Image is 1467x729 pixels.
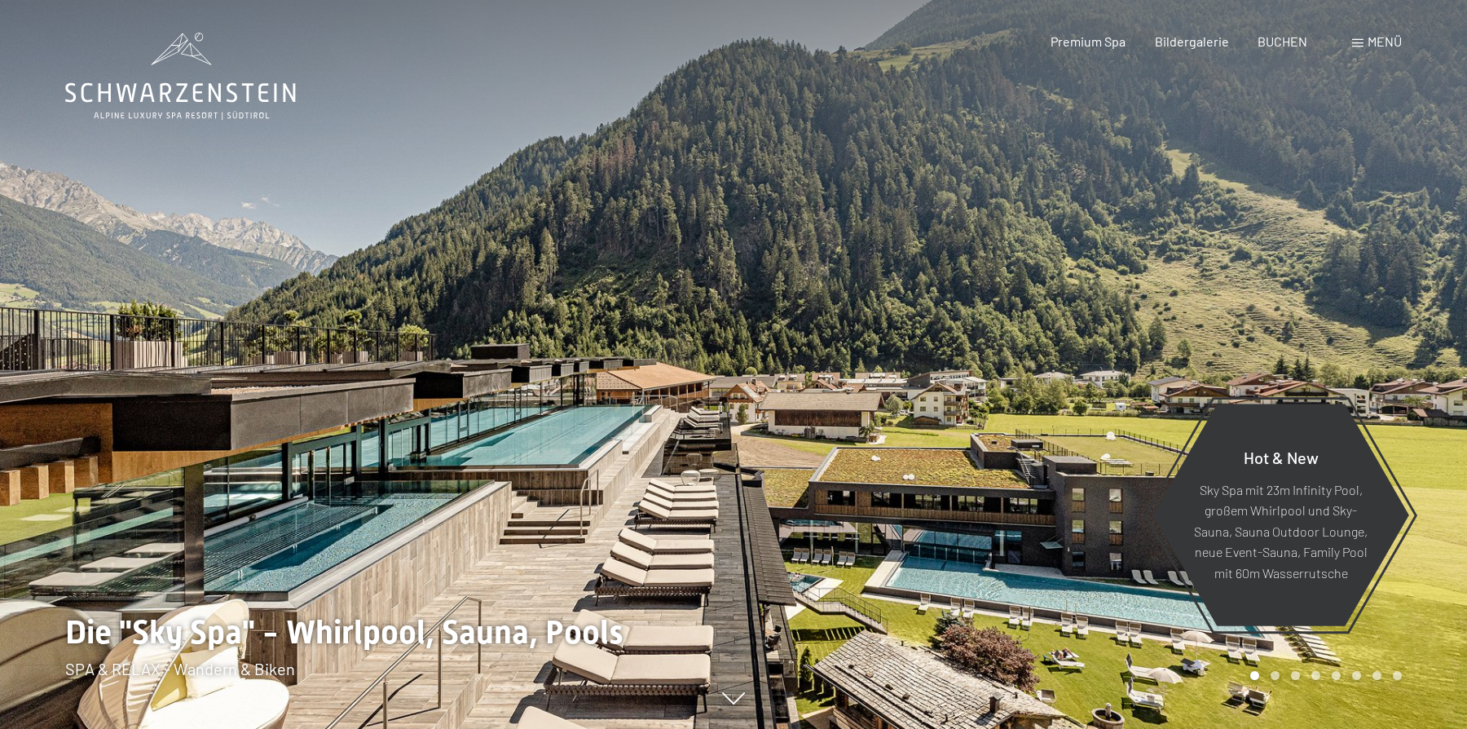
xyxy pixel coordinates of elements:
div: Carousel Page 3 [1291,671,1300,680]
div: Carousel Page 2 [1271,671,1280,680]
div: Carousel Page 1 (Current Slide) [1250,671,1259,680]
span: Hot & New [1244,447,1319,466]
div: Carousel Pagination [1245,671,1402,680]
a: Hot & New Sky Spa mit 23m Infinity Pool, großem Whirlpool und Sky-Sauna, Sauna Outdoor Lounge, ne... [1152,403,1410,627]
div: Carousel Page 5 [1332,671,1341,680]
span: Menü [1368,33,1402,49]
a: Premium Spa [1051,33,1126,49]
a: Bildergalerie [1155,33,1229,49]
a: BUCHEN [1258,33,1307,49]
div: Carousel Page 6 [1352,671,1361,680]
div: Carousel Page 8 [1393,671,1402,680]
p: Sky Spa mit 23m Infinity Pool, großem Whirlpool und Sky-Sauna, Sauna Outdoor Lounge, neue Event-S... [1192,479,1369,583]
div: Carousel Page 7 [1372,671,1381,680]
div: Carousel Page 4 [1311,671,1320,680]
